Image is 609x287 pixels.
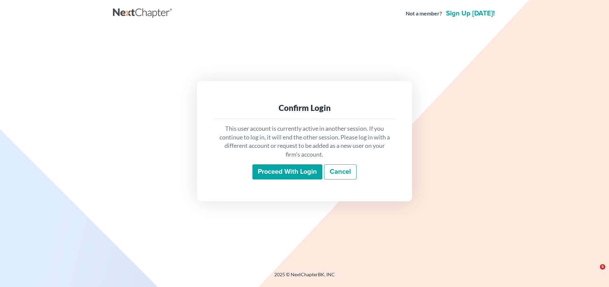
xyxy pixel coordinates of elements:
[445,10,496,17] a: Sign up [DATE]!
[252,164,322,180] input: Proceed with login
[600,264,605,270] span: 5
[324,164,357,180] a: Cancel
[586,264,602,280] iframe: Intercom live chat
[218,124,391,159] p: This user account is currently active in another session. If you continue to log in, it will end ...
[406,10,442,17] strong: Not a member?
[218,102,391,113] div: Confirm Login
[113,271,496,283] div: 2025 © NextChapterBK, INC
